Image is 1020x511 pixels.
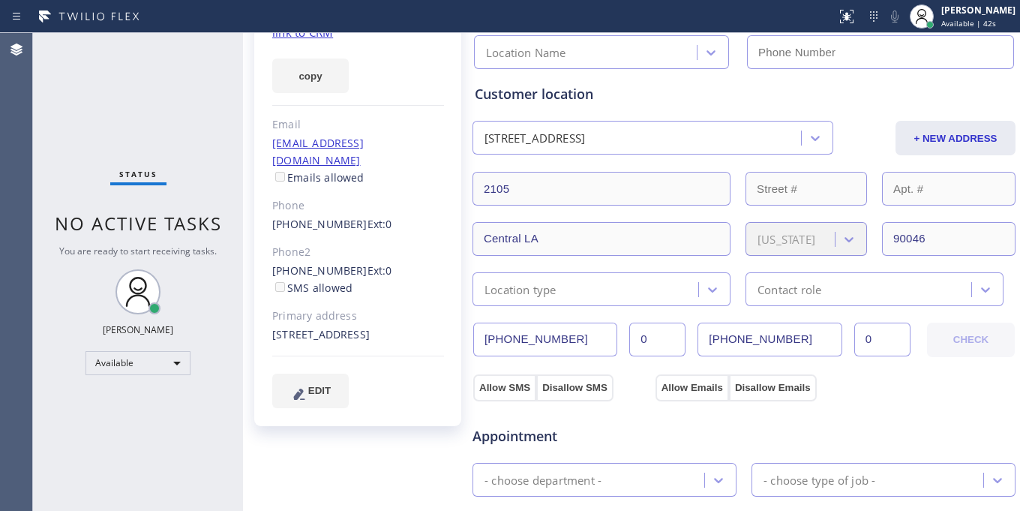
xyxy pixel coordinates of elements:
div: Primary address [272,308,444,325]
span: You are ready to start receiving tasks. [59,245,217,257]
a: [PHONE_NUMBER] [272,263,367,278]
a: link to CRM [272,25,333,40]
span: Ext: 0 [367,263,392,278]
div: Email [272,116,444,134]
div: - choose department - [484,471,601,488]
button: Allow Emails [655,374,729,401]
span: Appointment [472,426,652,446]
button: Disallow SMS [536,374,613,401]
button: copy [272,59,349,93]
input: Ext. 2 [854,323,910,356]
button: CHECK [927,323,1015,357]
div: [PERSON_NAME] [103,323,173,336]
input: SMS allowed [275,282,285,292]
button: Allow SMS [473,374,536,401]
span: Available | 42s [941,18,996,29]
div: Contact role [757,281,821,298]
input: City [472,222,730,256]
button: + NEW ADDRESS [895,121,1015,155]
span: Ext: 0 [367,217,392,231]
div: Phone [272,197,444,215]
div: Customer location [475,84,1013,104]
input: Emails allowed [275,172,285,182]
a: [EMAIL_ADDRESS][DOMAIN_NAME] [272,136,364,167]
button: Disallow Emails [729,374,817,401]
input: Street # [745,172,867,206]
input: Phone Number 2 [697,323,841,356]
div: Location Name [486,44,566,62]
input: Ext. [629,323,685,356]
div: [STREET_ADDRESS] [272,326,444,344]
label: Emails allowed [272,170,364,185]
div: [STREET_ADDRESS] [484,130,585,147]
span: EDIT [308,385,331,396]
a: [PHONE_NUMBER] [272,217,367,231]
input: Phone Number [747,35,1014,69]
div: Phone2 [272,244,444,261]
button: EDIT [272,374,349,408]
button: Mute [884,6,905,27]
input: Apt. # [882,172,1015,206]
span: Status [119,169,157,179]
input: Phone Number [473,323,617,356]
span: No active tasks [55,211,222,236]
div: Available [85,351,190,375]
label: SMS allowed [272,281,352,295]
div: Location type [484,281,556,298]
input: Address [472,172,730,206]
div: - choose type of job - [763,471,875,488]
input: ZIP [882,222,1015,256]
div: [PERSON_NAME] [941,4,1015,17]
